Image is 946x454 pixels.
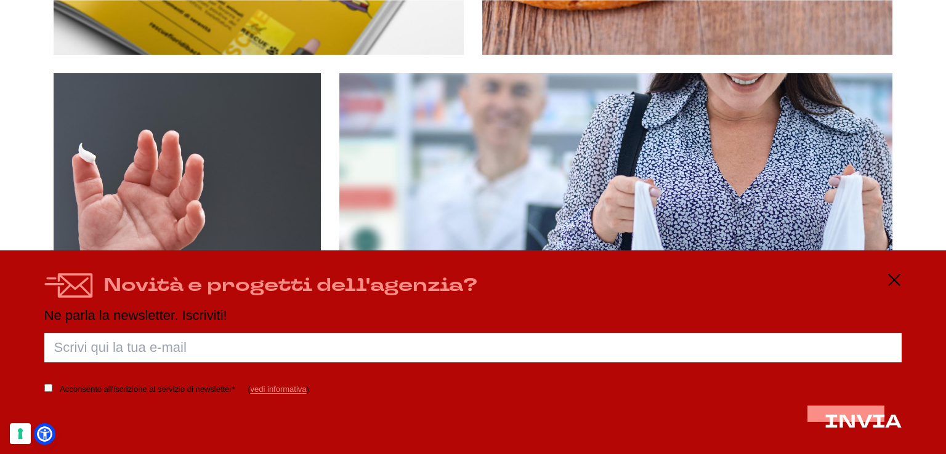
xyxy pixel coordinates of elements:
[251,384,307,394] a: vedi informativa
[825,409,902,434] span: INVIA
[248,384,309,394] span: ( )
[60,382,235,396] label: Acconsento all’iscrizione al servizio di newsletter*
[10,423,31,444] button: Le tue preferenze relative al consenso per le tecnologie di tracciamento
[44,333,902,362] input: Scrivi qui la tua e-mail
[825,412,902,432] button: INVIA
[44,308,902,323] p: Ne parla la newsletter. Iscriviti!
[103,273,477,298] h4: Novità e progetti dell'agenzia?
[37,426,52,442] a: Open Accessibility Menu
